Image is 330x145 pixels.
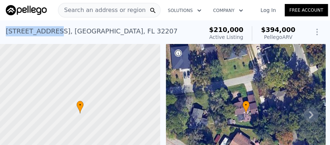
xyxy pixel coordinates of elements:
a: Free Account [285,4,328,16]
span: Active Listing [209,34,243,40]
div: Pellego ARV [261,33,295,41]
span: $210,000 [209,26,243,33]
button: Solutions [162,4,207,17]
span: Search an address or region [58,6,146,15]
span: • [76,102,84,108]
div: • [242,101,250,113]
button: Show Options [310,25,324,39]
a: Log In [252,7,284,14]
div: • [76,101,84,113]
span: • [242,102,250,108]
span: $394,000 [261,26,295,33]
div: [STREET_ADDRESS] , [GEOGRAPHIC_DATA] , FL 32207 [6,26,177,36]
img: Pellego [6,5,47,15]
button: Company [207,4,249,17]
